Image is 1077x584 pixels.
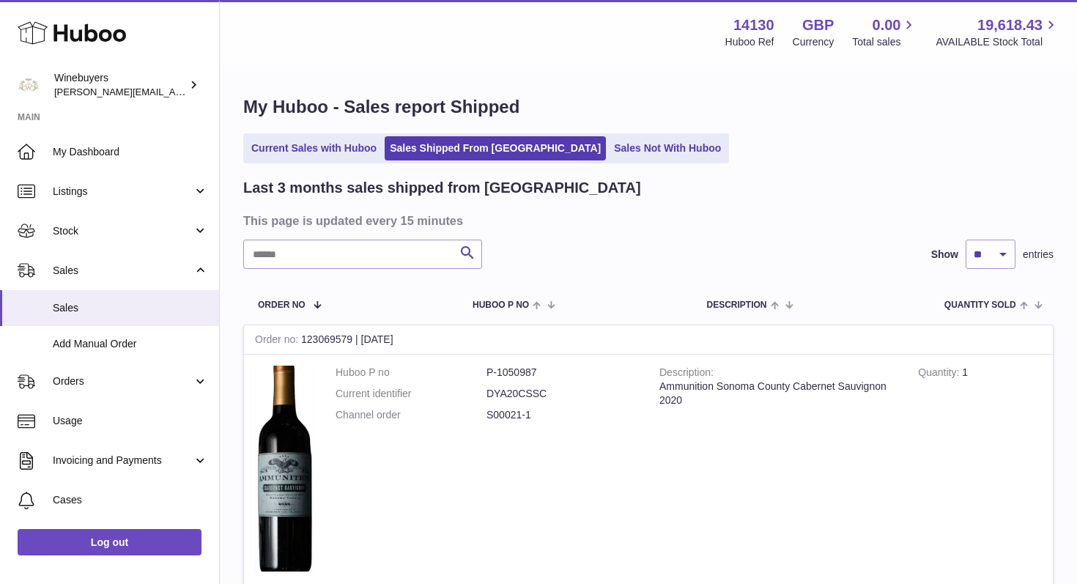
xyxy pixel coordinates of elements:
dt: Current identifier [336,387,486,401]
div: Winebuyers [54,71,186,99]
dd: S00021-1 [486,408,637,422]
span: Quantity Sold [944,300,1016,310]
span: Cases [53,493,208,507]
span: Stock [53,224,193,238]
span: Description [706,300,766,310]
div: Huboo Ref [725,35,774,49]
span: entries [1023,248,1054,262]
span: Sales [53,264,193,278]
div: Ammunition Sonoma County Cabernet Sauvignon 2020 [659,380,896,407]
a: Sales Not With Huboo [609,136,726,160]
strong: GBP [802,15,834,35]
span: Huboo P no [473,300,529,310]
a: Current Sales with Huboo [246,136,382,160]
strong: Quantity [918,366,962,382]
img: peter@winebuyers.com [18,74,40,96]
a: Log out [18,529,201,555]
h3: This page is updated every 15 minutes [243,212,1050,229]
span: AVAILABLE Stock Total [936,35,1059,49]
span: 0.00 [873,15,901,35]
dd: DYA20CSSC [486,387,637,401]
span: Usage [53,414,208,428]
h1: My Huboo - Sales report Shipped [243,95,1054,119]
dt: Huboo P no [336,366,486,380]
dt: Channel order [336,408,486,422]
img: 1752081813.png [255,366,314,572]
dd: P-1050987 [486,366,637,380]
span: Listings [53,185,193,199]
span: 19,618.43 [977,15,1043,35]
span: Add Manual Order [53,337,208,351]
label: Show [931,248,958,262]
span: My Dashboard [53,145,208,159]
span: Orders [53,374,193,388]
strong: 14130 [733,15,774,35]
div: Currency [793,35,834,49]
span: Sales [53,301,208,315]
strong: Order no [255,333,301,349]
span: Total sales [852,35,917,49]
span: [PERSON_NAME][EMAIL_ADDRESS][DOMAIN_NAME] [54,86,294,97]
a: Sales Shipped From [GEOGRAPHIC_DATA] [385,136,606,160]
a: 19,618.43 AVAILABLE Stock Total [936,15,1059,49]
span: Order No [258,300,306,310]
span: Invoicing and Payments [53,454,193,467]
div: 123069579 | [DATE] [244,325,1053,355]
strong: Description [659,366,714,382]
h2: Last 3 months sales shipped from [GEOGRAPHIC_DATA] [243,178,641,198]
a: 0.00 Total sales [852,15,917,49]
